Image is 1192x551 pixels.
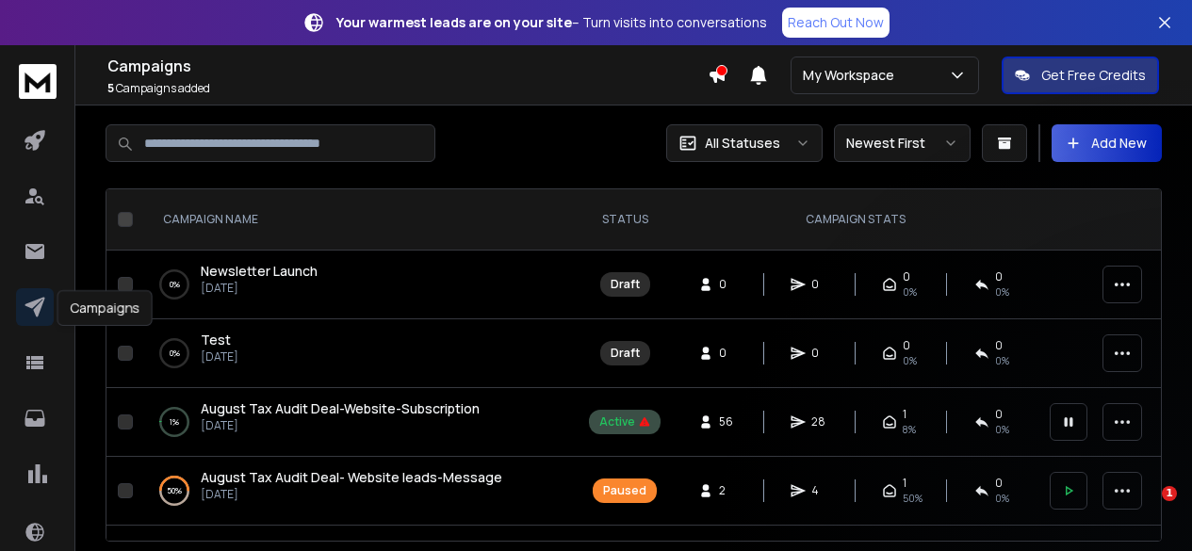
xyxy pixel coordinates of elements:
[903,269,910,284] span: 0
[903,284,917,300] span: 0%
[336,13,767,32] p: – Turn visits into conversations
[672,189,1038,251] th: CAMPAIGN STATS
[201,418,480,433] p: [DATE]
[611,277,640,292] div: Draft
[611,346,640,361] div: Draft
[1002,57,1159,94] button: Get Free Credits
[782,8,890,38] a: Reach Out Now
[995,353,1009,368] span: 0%
[140,251,578,319] td: 0%Newsletter Launch[DATE]
[107,81,708,96] p: Campaigns added
[170,275,180,294] p: 0 %
[140,189,578,251] th: CAMPAIGN NAME
[170,344,180,363] p: 0 %
[1052,124,1162,162] button: Add New
[201,468,502,487] a: August Tax Audit Deal- Website leads-Message
[140,388,578,457] td: 1%August Tax Audit Deal-Website-Subscription[DATE]
[201,262,318,281] a: Newsletter Launch
[1123,486,1168,531] iframe: Intercom live chat
[1162,486,1177,501] span: 1
[719,483,738,498] span: 2
[107,80,114,96] span: 5
[903,338,910,353] span: 0
[201,349,238,365] p: [DATE]
[719,346,738,361] span: 0
[170,413,179,431] p: 1 %
[811,414,830,429] span: 28
[19,64,57,99] img: logo
[603,483,646,498] div: Paused
[803,66,902,85] p: My Workspace
[834,124,971,162] button: Newest First
[167,481,182,500] p: 50 %
[811,277,830,292] span: 0
[201,399,480,418] a: August Tax Audit Deal-Website-Subscription
[705,134,780,153] p: All Statuses
[57,290,153,326] div: Campaigns
[788,13,884,32] p: Reach Out Now
[578,189,672,251] th: STATUS
[995,338,1003,353] span: 0
[719,414,738,429] span: 56
[201,468,502,486] span: August Tax Audit Deal- Website leads-Message
[201,262,318,280] span: Newsletter Launch
[599,414,650,429] div: Active
[903,353,917,368] span: 0%
[995,269,1003,284] span: 0
[140,457,578,526] td: 50%August Tax Audit Deal- Website leads-Message[DATE]
[107,55,708,77] h1: Campaigns
[719,277,738,292] span: 0
[995,284,1009,300] span: 0%
[811,346,830,361] span: 0
[201,331,231,348] span: Test
[1041,66,1146,85] p: Get Free Credits
[336,13,572,31] strong: Your warmest leads are on your site
[201,487,502,502] p: [DATE]
[201,281,318,296] p: [DATE]
[811,483,830,498] span: 4
[201,331,231,349] a: Test
[140,319,578,388] td: 0%Test[DATE]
